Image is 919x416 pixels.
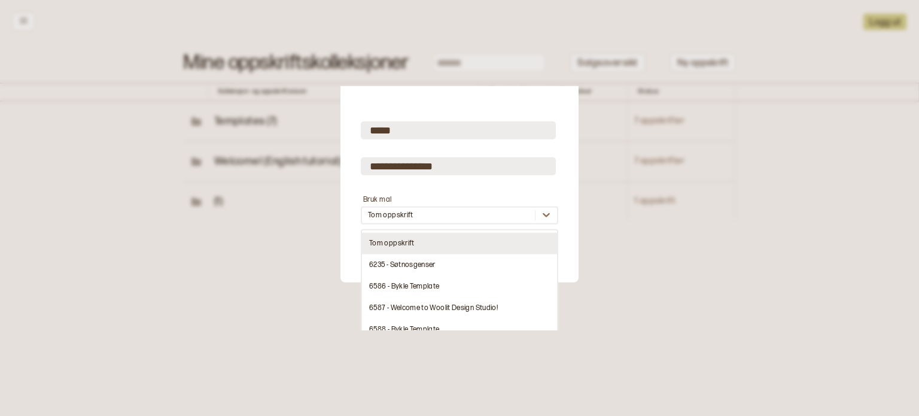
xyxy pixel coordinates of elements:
div: 6586 - Bykle Template [362,276,557,297]
div: 6588 - Bykle Template [362,319,557,341]
label: Bruk mal [363,195,392,204]
div: Tom oppskrift [368,211,413,220]
div: Tom oppskrift [362,233,557,254]
div: 6587 - Welcome to Woolit Design Studio! [362,297,557,319]
div: 6235 - Søtnosgenser [362,254,557,276]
